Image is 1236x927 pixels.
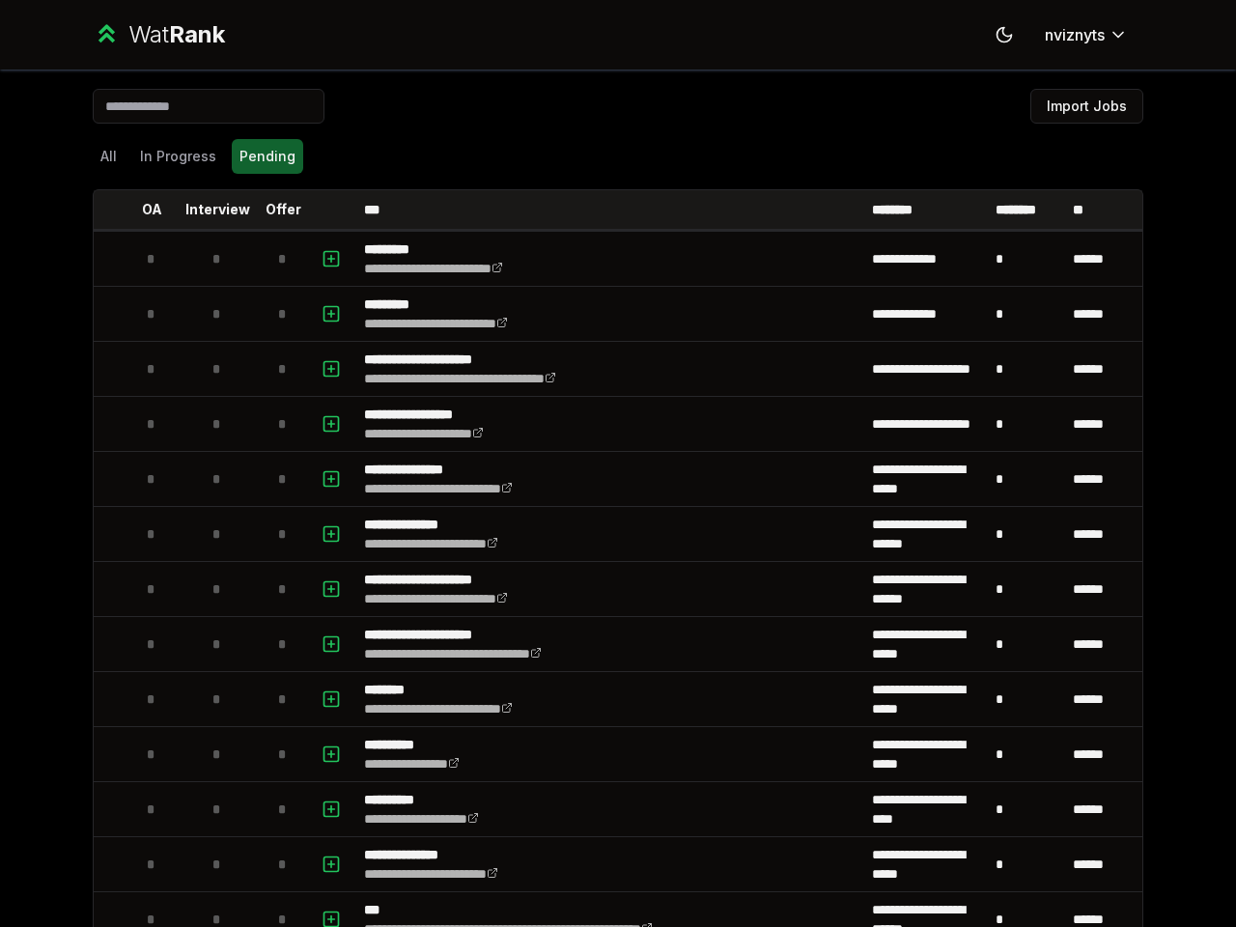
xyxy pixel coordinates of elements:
[266,200,301,219] p: Offer
[93,19,225,50] a: WatRank
[132,139,224,174] button: In Progress
[169,20,225,48] span: Rank
[232,139,303,174] button: Pending
[1045,23,1105,46] span: nviznyts
[142,200,162,219] p: OA
[128,19,225,50] div: Wat
[1030,89,1143,124] button: Import Jobs
[1029,17,1143,52] button: nviznyts
[93,139,125,174] button: All
[185,200,250,219] p: Interview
